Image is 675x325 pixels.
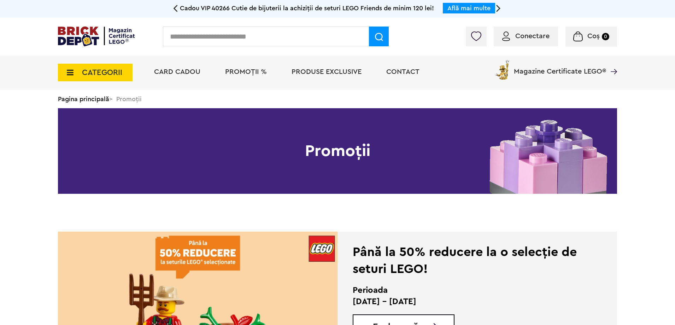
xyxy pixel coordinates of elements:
[514,59,606,75] span: Magazine Certificate LEGO®
[292,68,362,75] a: Produse exclusive
[82,69,122,76] span: CATEGORII
[606,59,617,66] a: Magazine Certificate LEGO®
[180,5,434,11] span: Cadou VIP 40266 Cutie de bijuterii la achiziții de seturi LEGO Friends de minim 120 lei!
[602,33,609,40] small: 0
[58,96,109,102] a: Pagina principală
[353,244,582,278] div: Până la 50% reducere la o selecție de seturi LEGO!
[515,33,550,40] span: Conectare
[502,33,550,40] a: Conectare
[353,296,582,307] p: [DATE] - [DATE]
[154,68,200,75] a: Card Cadou
[58,108,617,194] h1: Promoții
[447,5,491,11] a: Află mai multe
[386,68,419,75] a: Contact
[587,33,600,40] span: Coș
[353,285,582,296] h2: Perioada
[58,90,617,108] div: > Promoții
[225,68,267,75] a: PROMOȚII %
